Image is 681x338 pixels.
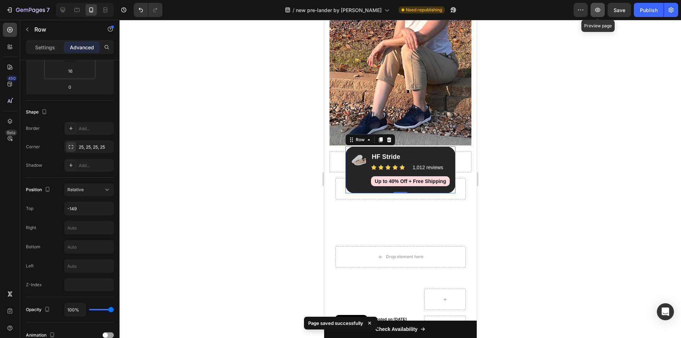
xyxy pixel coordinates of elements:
input: Auto [65,303,86,316]
div: Position [26,185,52,195]
div: Undo/Redo [134,3,162,17]
input: l [63,66,77,76]
p: 7 [46,6,50,14]
h2: HF Stride [47,132,126,142]
div: Add... [79,162,112,169]
strong: Check Availability [51,306,94,312]
input: Auto [65,202,113,215]
input: Auto [65,240,113,253]
div: 450 [7,76,17,81]
div: Opacity [26,305,51,315]
div: Top [26,205,33,212]
span: Need republishing [406,7,442,13]
p: Row [34,25,95,34]
h2: Posted on [DATE] [49,296,94,303]
iframe: Design area [324,20,477,338]
div: Border [26,125,40,132]
p: Settings [35,44,55,51]
span: new pre-lander by [PERSON_NAME] [296,6,382,14]
div: Shadow [26,162,42,168]
input: 0 [63,82,77,92]
h2: FEATURED [11,296,43,303]
div: Z-Index [26,282,42,288]
div: Add... [79,126,112,132]
button: Relative [64,183,114,196]
div: Left [26,263,34,269]
div: Bottom [26,244,40,250]
span: Relative [67,187,84,192]
div: Corner [26,144,40,150]
h2: 1,012 reviews [88,144,126,151]
span: Save [614,7,625,13]
input: Auto [65,221,113,234]
div: 25, 25, 25, 25 [79,144,112,150]
div: Open Intercom Messenger [657,303,674,320]
div: Drop element here [62,234,99,240]
p: Advanced [70,44,94,51]
button: Save [608,3,631,17]
h2: Up to 40% Off + Free Shipping [50,157,123,165]
input: Auto [65,260,113,272]
div: Publish [640,6,658,14]
div: Right [26,225,36,231]
span: / [293,6,294,14]
img: gempages_579895121550508804-4b0fb186-f223-4ba1-b568-edad97195777.webp [27,132,43,148]
div: Beta [5,130,17,135]
button: 7 [3,3,53,17]
button: Publish [634,3,664,17]
div: Shape [26,107,49,117]
div: Row [30,117,42,123]
p: Page saved successfully [308,320,363,327]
